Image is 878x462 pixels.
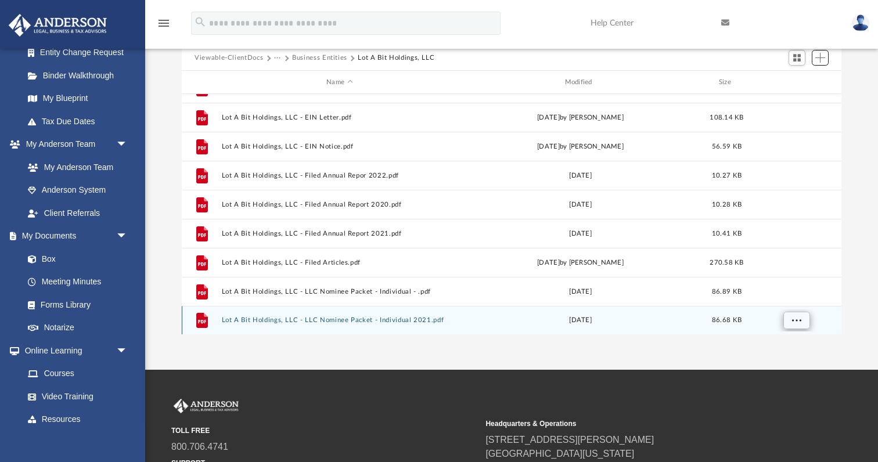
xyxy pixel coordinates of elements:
[704,77,750,88] div: Size
[463,287,699,297] div: [DATE]
[463,200,699,210] div: [DATE]
[485,418,791,429] small: Headquarters & Operations
[171,442,228,452] a: 800.706.4741
[171,399,241,414] img: Anderson Advisors Platinum Portal
[16,270,139,294] a: Meeting Minutes
[274,53,282,63] button: ···
[182,94,841,335] div: grid
[16,316,139,340] a: Notarize
[16,247,134,270] a: Box
[116,225,139,248] span: arrow_drop_down
[195,53,263,63] button: Viewable-ClientDocs
[712,201,742,208] span: 10.28 KB
[222,172,458,179] button: Lot A Bit Holdings, LLC - Filed Annual Repor 2022.pdf
[463,171,699,181] div: [DATE]
[462,77,699,88] div: Modified
[222,230,458,237] button: Lot A Bit Holdings, LLC - Filed Annual Report 2021.pdf
[783,312,810,329] button: More options
[187,77,216,88] div: id
[485,435,654,445] a: [STREET_ADDRESS][PERSON_NAME]
[292,53,347,63] button: Business Entities
[157,16,171,30] i: menu
[8,225,139,248] a: My Documentsarrow_drop_down
[16,41,145,64] a: Entity Change Request
[485,449,634,459] a: [GEOGRAPHIC_DATA][US_STATE]
[463,315,699,326] div: [DATE]
[712,288,742,295] span: 86.89 KB
[852,15,869,31] img: User Pic
[712,317,742,323] span: 86.68 KB
[16,179,139,202] a: Anderson System
[710,259,743,266] span: 270.58 KB
[812,50,829,66] button: Add
[712,143,742,150] span: 56.59 KB
[16,385,134,408] a: Video Training
[16,87,139,110] a: My Blueprint
[712,172,742,179] span: 10.27 KB
[755,77,836,88] div: id
[463,142,699,152] div: [DATE] by [PERSON_NAME]
[16,156,134,179] a: My Anderson Team
[222,201,458,208] button: Lot A Bit Holdings, LLC - Filed Annual Report 2020.pdf
[194,16,207,28] i: search
[16,64,145,87] a: Binder Walkthrough
[222,288,458,295] button: Lot A Bit Holdings, LLC - LLC Nominee Packet - Individual - .pdf
[116,339,139,363] span: arrow_drop_down
[8,133,139,156] a: My Anderson Teamarrow_drop_down
[710,114,743,121] span: 108.14 KB
[712,230,742,237] span: 10.41 KB
[5,14,110,37] img: Anderson Advisors Platinum Portal
[16,408,139,431] a: Resources
[116,133,139,157] span: arrow_drop_down
[222,259,458,266] button: Lot A Bit Holdings, LLC - Filed Articles.pdf
[16,362,139,385] a: Courses
[221,77,458,88] div: Name
[171,425,477,436] small: TOLL FREE
[157,22,171,30] a: menu
[358,53,434,63] button: Lot A Bit Holdings, LLC
[16,110,145,133] a: Tax Due Dates
[222,114,458,121] button: Lot A Bit Holdings, LLC - EIN Letter.pdf
[463,113,699,123] div: [DATE] by [PERSON_NAME]
[789,50,806,66] button: Switch to Grid View
[8,339,139,362] a: Online Learningarrow_drop_down
[222,143,458,150] button: Lot A Bit Holdings, LLC - EIN Notice.pdf
[16,201,139,225] a: Client Referrals
[222,316,458,324] button: Lot A Bit Holdings, LLC - LLC Nominee Packet - Individual 2021.pdf
[463,229,699,239] div: [DATE]
[16,293,134,316] a: Forms Library
[463,258,699,268] div: [DATE] by [PERSON_NAME]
